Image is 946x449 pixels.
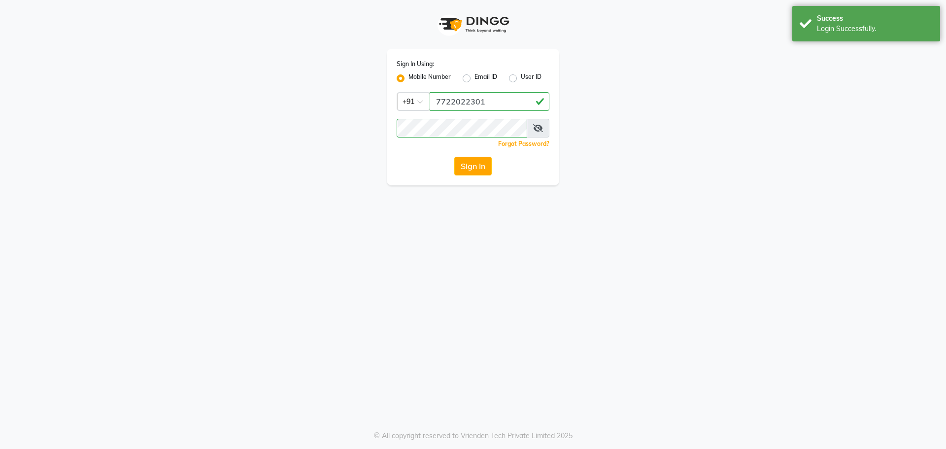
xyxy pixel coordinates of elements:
label: User ID [521,72,541,84]
label: Sign In Using: [397,60,434,69]
label: Email ID [474,72,497,84]
button: Sign In [454,157,492,175]
img: logo1.svg [434,10,512,39]
div: Success [817,13,933,24]
a: Forgot Password? [498,140,549,147]
input: Username [430,92,549,111]
div: Login Successfully. [817,24,933,34]
input: Username [397,119,527,138]
label: Mobile Number [408,72,451,84]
